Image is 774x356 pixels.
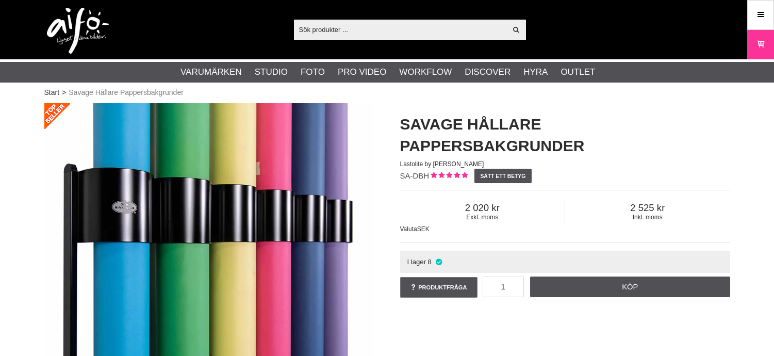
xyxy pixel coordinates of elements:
[434,258,443,266] i: I lager
[400,171,430,180] span: SA-DBH
[400,277,477,298] a: Produktfråga
[400,225,417,233] span: Valuta
[407,258,426,266] span: I lager
[565,214,730,221] span: Inkl. moms
[69,87,184,98] span: Savage Hållare Pappersbakgrunder
[44,87,60,98] a: Start
[47,8,109,54] img: logo.png
[180,66,242,79] a: Varumärken
[294,22,507,37] input: Sök produkter ...
[417,225,430,233] span: SEK
[62,87,66,98] span: >
[301,66,325,79] a: Foto
[523,66,548,79] a: Hyra
[429,171,468,182] div: Kundbetyg: 5.00
[561,66,595,79] a: Outlet
[530,277,730,297] a: Köp
[399,66,452,79] a: Workflow
[400,114,730,157] h1: Savage Hållare Pappersbakgrunder
[255,66,288,79] a: Studio
[400,214,565,221] span: Exkl. moms
[465,66,510,79] a: Discover
[338,66,386,79] a: Pro Video
[428,258,432,266] span: 8
[474,169,532,183] a: Sätt ett betyg
[400,202,565,214] span: 2 020
[565,202,730,214] span: 2 525
[400,160,484,168] span: Lastolite by [PERSON_NAME]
